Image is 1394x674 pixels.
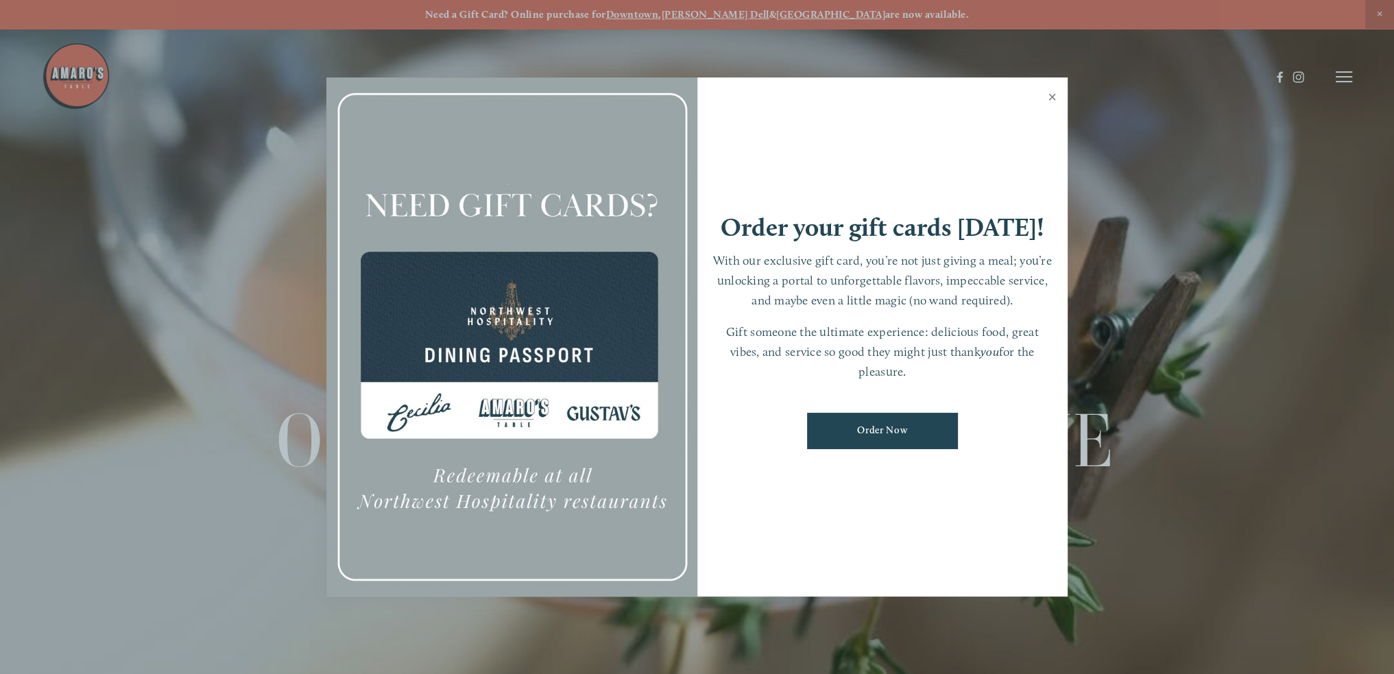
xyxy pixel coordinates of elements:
a: Close [1039,80,1066,118]
h1: Order your gift cards [DATE]! [721,215,1044,240]
a: Order Now [807,413,958,449]
em: you [981,344,999,359]
p: Gift someone the ultimate experience: delicious food, great vibes, and service so good they might... [711,322,1055,381]
p: With our exclusive gift card, you’re not just giving a meal; you’re unlocking a portal to unforge... [711,251,1055,310]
